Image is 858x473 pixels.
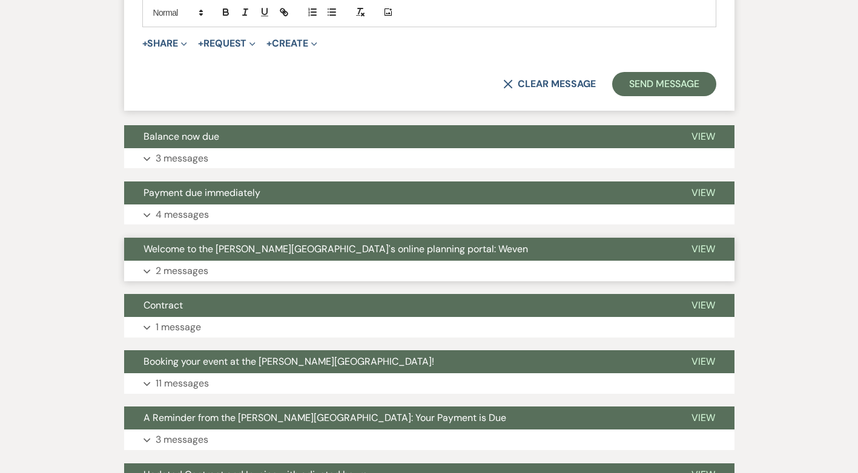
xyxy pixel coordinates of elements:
[124,317,734,338] button: 1 message
[198,39,256,48] button: Request
[672,125,734,148] button: View
[144,355,434,368] span: Booking your event at the [PERSON_NAME][GEOGRAPHIC_DATA]!
[156,151,208,166] p: 3 messages
[156,376,209,391] p: 11 messages
[691,186,715,199] span: View
[672,350,734,373] button: View
[672,294,734,317] button: View
[503,79,595,89] button: Clear message
[124,204,734,225] button: 4 messages
[612,72,716,96] button: Send Message
[124,429,734,450] button: 3 messages
[691,243,715,255] span: View
[672,238,734,261] button: View
[672,181,734,204] button: View
[691,299,715,312] span: View
[124,350,672,373] button: Booking your event at the [PERSON_NAME][GEOGRAPHIC_DATA]!
[124,373,734,394] button: 11 messages
[144,299,183,312] span: Contract
[124,181,672,204] button: Payment due immediately
[156,432,208,448] p: 3 messages
[156,263,208,279] p: 2 messages
[124,238,672,261] button: Welcome to the [PERSON_NAME][GEOGRAPHIC_DATA]'s online planning portal: Weven
[156,207,209,223] p: 4 messages
[691,130,715,143] span: View
[124,294,672,317] button: Contract
[124,125,672,148] button: Balance now due
[144,186,260,199] span: Payment due immediately
[156,319,201,335] p: 1 message
[124,406,672,429] button: A Reminder from the [PERSON_NAME][GEOGRAPHIC_DATA]: Your Payment is Due
[691,355,715,368] span: View
[672,406,734,429] button: View
[198,39,203,48] span: +
[142,39,148,48] span: +
[144,130,219,143] span: Balance now due
[266,39,272,48] span: +
[124,148,734,169] button: 3 messages
[144,411,506,424] span: A Reminder from the [PERSON_NAME][GEOGRAPHIC_DATA]: Your Payment is Due
[144,243,528,255] span: Welcome to the [PERSON_NAME][GEOGRAPHIC_DATA]'s online planning portal: Weven
[142,39,188,48] button: Share
[124,261,734,281] button: 2 messages
[266,39,317,48] button: Create
[691,411,715,424] span: View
